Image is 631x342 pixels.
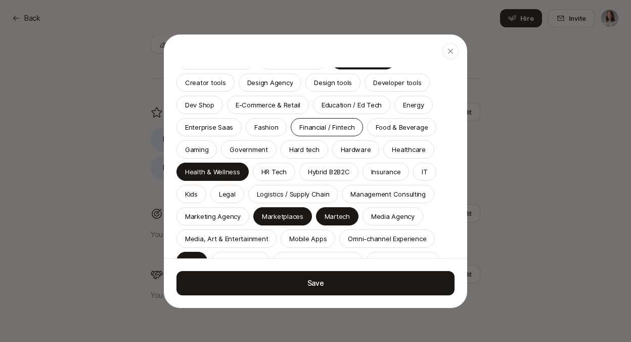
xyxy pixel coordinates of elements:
[261,167,287,177] p: HR Tech
[341,144,371,155] p: Hardware
[289,144,320,155] p: Hard tech
[350,189,426,199] p: Management Consulting
[314,78,352,88] p: Design tools
[185,78,226,88] p: Creator tools
[254,122,278,132] p: Fashion
[371,167,401,177] p: Insurance
[348,234,426,244] p: Omni-channel Experience
[371,211,415,221] p: Media Agency
[185,211,241,221] p: Marketing Agency
[230,144,267,155] p: Government
[392,144,425,155] p: Healthcare
[185,256,199,266] p: Pets
[308,167,350,177] p: Hybrid B2B2C
[185,122,233,132] p: Enterprise Saas
[376,122,428,132] p: Food & Beverage
[403,100,424,110] p: Energy
[282,256,354,266] p: Real Estate / Prop Tech
[322,100,382,110] p: Education / Ed Tech
[220,256,261,266] p: Private Equity
[185,167,240,177] p: Health & Wellness
[325,211,350,221] p: Martech
[289,234,327,244] p: Mobile Apps
[185,234,268,244] p: Media, Art & Entertainment
[185,144,208,155] p: Gaming
[236,100,300,110] p: E-Commerce & Retail
[247,78,293,88] p: Design Agency
[185,189,198,199] p: Kids
[373,78,421,88] p: Developer tools
[375,256,431,266] p: Recruiting / Talent
[422,167,427,177] p: IT
[219,189,236,199] p: Legal
[262,211,303,221] p: Marketplaces
[257,189,330,199] p: Logistics / Supply Chain
[176,271,455,295] button: Save
[299,122,354,132] p: Financial / Fintech
[185,100,214,110] p: Dev Shop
